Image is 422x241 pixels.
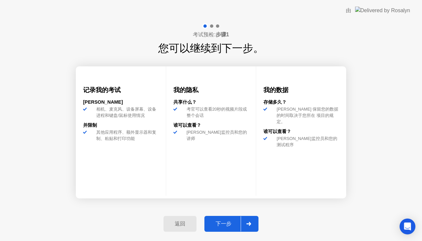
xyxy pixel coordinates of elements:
div: [PERSON_NAME]监控员和您的 讲师 [184,129,249,142]
div: [PERSON_NAME] 保留您的数据的时间取决于您所在 项目的规定。 [274,106,339,125]
div: 共享什么？ [173,99,249,106]
h1: 您可以继续到下一步。 [158,40,264,56]
div: [PERSON_NAME]监控员和您的 测试程序 [274,135,339,148]
button: 下一步 [204,216,258,232]
div: 返回 [166,221,195,227]
div: Open Intercom Messenger [400,219,415,234]
div: 下一步 [206,221,241,227]
h3: 我的数据 [263,86,339,95]
h3: 记录我的考试 [83,86,159,95]
div: 谁可以查看？ [173,122,249,129]
div: 相机、麦克风、设备屏幕、设备进程和键盘/鼠标使用情况 [94,106,159,119]
b: 步骤1 [216,32,229,37]
button: 返回 [164,216,196,232]
div: 存储多久？ [263,99,339,106]
div: 其他应用程序、额外显示器和复制、粘贴和打印功能 [94,129,159,142]
h3: 我的隐私 [173,86,249,95]
div: 谁可以查看？ [263,128,339,135]
div: 并限制 [83,122,159,129]
div: 由 [346,7,351,15]
div: [PERSON_NAME] [83,99,159,106]
img: Delivered by Rosalyn [355,7,410,14]
div: 考官可以查看20秒的视频片段或整个会话 [184,106,249,119]
h4: 考试预检: [193,31,229,39]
